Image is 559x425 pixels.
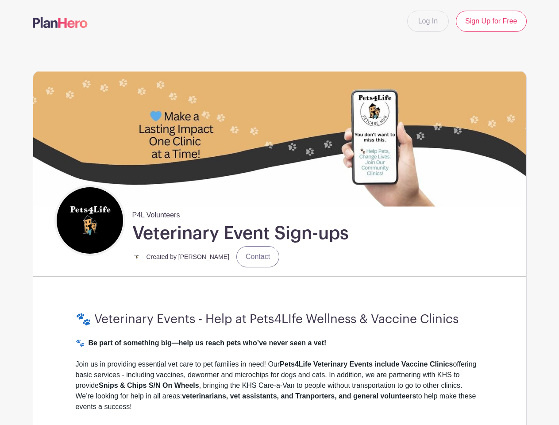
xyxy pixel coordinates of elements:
img: 40210%20Zip%20(5).jpg [33,71,526,206]
span: P4L Volunteers [132,206,180,220]
a: Log In [407,11,449,32]
strong: 🐾 Be part of something big—help us reach pets who’ve never seen a vet! [76,339,327,347]
img: square%20black%20logo%20FB%20profile.jpg [57,187,123,254]
h1: Veterinary Event Sign-ups [132,222,349,244]
div: Join us in providing essential vet care to pet families in need! Our offering basic services - in... [76,359,484,423]
img: small%20square%20logo.jpg [132,252,141,261]
strong: Snips & Chips S/N On Wheels [99,382,199,389]
strong: veterinarians, vet assistants, and Tranporters, and general volunteers [182,392,416,400]
h3: 🐾 Veterinary Events - Help at Pets4LIfe Wellness & Vaccine Clinics [76,312,484,327]
a: Contact [236,246,279,267]
a: Sign Up for Free [456,11,526,32]
img: logo-507f7623f17ff9eddc593b1ce0a138ce2505c220e1c5a4e2b4648c50719b7d32.svg [33,17,88,28]
strong: Pets4Life Veterinary Events include Vaccine Clinics [280,360,453,368]
small: Created by [PERSON_NAME] [146,253,230,260]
